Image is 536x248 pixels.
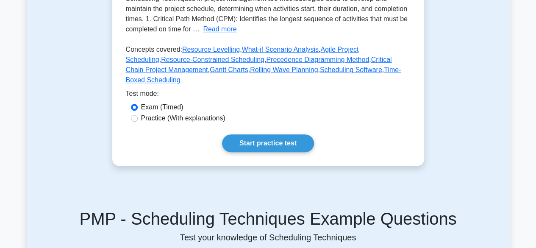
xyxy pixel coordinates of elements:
a: Scheduling Software [320,66,382,73]
h5: PMP - Scheduling Techniques Example Questions [37,209,500,229]
a: Resource-Constrained Scheduling [161,56,264,63]
p: Concepts covered: , , , , , , , , , [126,45,411,89]
a: Rolling Wave Planning [250,66,318,73]
a: What-if Scenario Analysis [242,46,318,53]
a: Start practice test [222,134,314,152]
label: Exam (Timed) [141,102,183,112]
a: Gantt Charts [210,66,248,73]
a: Resource Levelling [182,46,240,53]
a: Precedence Diagramming Method [266,56,369,63]
button: Read more [203,24,236,34]
p: Test your knowledge of Scheduling Techniques [37,232,500,242]
label: Practice (With explanations) [141,113,225,123]
div: Test mode: [126,89,411,102]
a: Agile Project Scheduling [126,46,359,63]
